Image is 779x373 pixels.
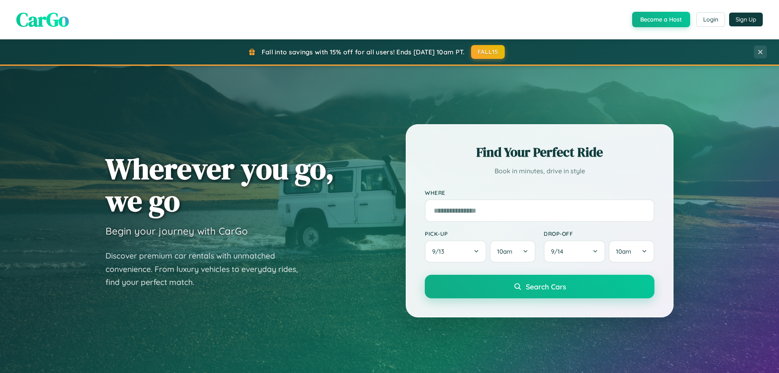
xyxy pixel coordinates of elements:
[471,45,505,59] button: FALL15
[544,230,654,237] label: Drop-off
[425,240,486,263] button: 9/13
[425,143,654,161] h2: Find Your Perfect Ride
[105,153,334,217] h1: Wherever you go, we go
[262,48,465,56] span: Fall into savings with 15% off for all users! Ends [DATE] 10am PT.
[526,282,566,291] span: Search Cars
[609,240,654,263] button: 10am
[696,12,725,27] button: Login
[425,165,654,177] p: Book in minutes, drive in style
[551,248,567,255] span: 9 / 14
[16,6,69,33] span: CarGo
[425,275,654,298] button: Search Cars
[105,225,248,237] h3: Begin your journey with CarGo
[632,12,690,27] button: Become a Host
[432,248,448,255] span: 9 / 13
[616,248,631,255] span: 10am
[425,230,536,237] label: Pick-up
[490,240,536,263] button: 10am
[425,189,654,196] label: Where
[544,240,605,263] button: 9/14
[497,248,512,255] span: 10am
[729,13,763,26] button: Sign Up
[105,249,308,289] p: Discover premium car rentals with unmatched convenience. From luxury vehicles to everyday rides, ...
